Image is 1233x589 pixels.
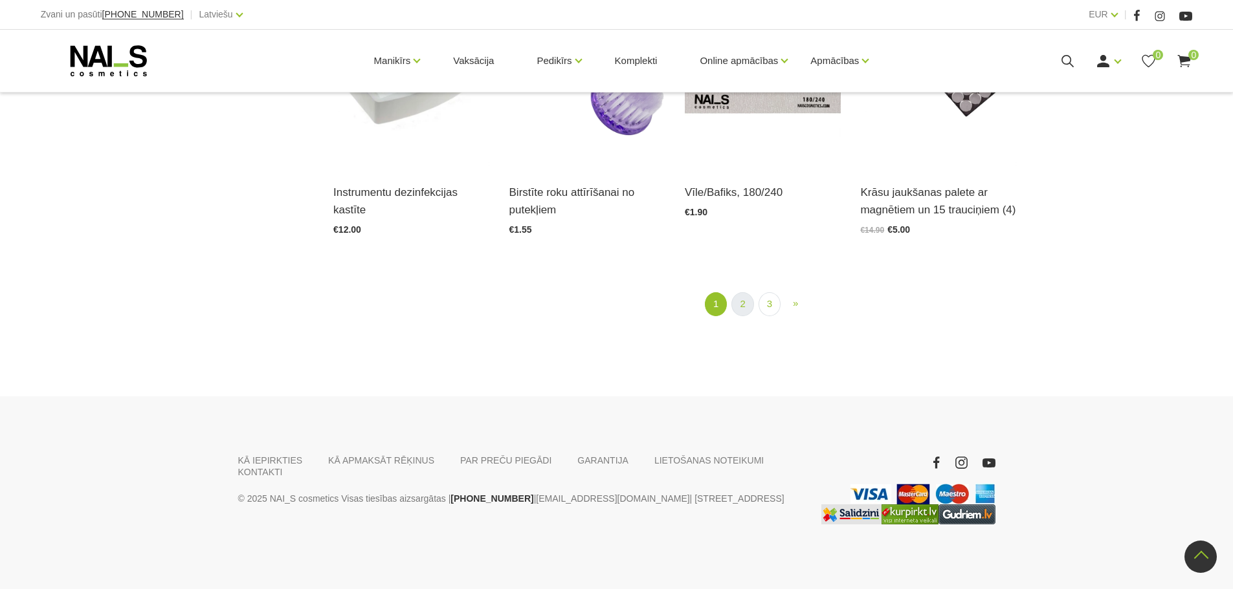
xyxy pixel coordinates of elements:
a: Latviešu [199,6,233,22]
a: KONTAKTI [238,466,283,478]
a: KĀ IEPIRKTIES [238,455,303,466]
a: 0 [1140,53,1157,69]
span: | [190,6,193,23]
span: » [793,297,798,308]
p: © 2025 NAI_S cosmetics Visas tiesības aizsargātas | | | [STREET_ADDRESS] [238,491,801,506]
a: GARANTIJA [577,455,628,466]
span: 0 [1153,50,1163,60]
a: https://www.gudriem.lv/veikali/lv [939,504,995,524]
span: €1.90 [685,207,707,217]
a: Vīle/Bafiks, 180/240 [685,184,841,201]
span: €14.90 [860,226,884,235]
span: [PHONE_NUMBER] [102,9,184,19]
a: Pedikīrs [537,35,572,87]
img: Lielākais Latvijas interneta veikalu preču meklētājs [882,504,939,524]
a: [PHONE_NUMBER] [102,10,184,19]
a: Komplekti [605,30,668,92]
a: Krāsu jaukšanas palete ar magnētiem un 15 trauciņiem (4) [860,184,1016,219]
a: 2 [731,292,753,316]
a: 1 [705,292,727,316]
a: Birstīte roku attīrīšanai no putekļiem [509,184,665,219]
span: €5.00 [887,224,910,235]
a: LIETOŠANAS NOTEIKUMI [654,455,764,466]
a: Instrumentu dezinfekcijas kastīte [333,184,489,219]
nav: catalog-product-list [333,292,1192,316]
img: www.gudriem.lv/veikali/lv [939,504,995,524]
a: 0 [1176,53,1192,69]
a: Next [785,292,806,315]
img: Labākā cena interneta veikalos - Samsung, Cena, iPhone, Mobilie telefoni [821,504,882,524]
a: Apmācības [810,35,859,87]
a: [PHONE_NUMBER] [450,491,533,506]
span: €12.00 [333,224,361,235]
a: Vaksācija [443,30,504,92]
span: 0 [1188,50,1199,60]
span: €1.55 [509,224,532,235]
a: KĀ APMAKSĀT RĒĶINUS [328,455,434,466]
a: Manikīrs [374,35,411,87]
div: Zvani un pasūti [41,6,184,23]
a: EUR [1089,6,1108,22]
span: | [1124,6,1127,23]
a: PAR PREČU PIEGĀDI [460,455,551,466]
a: 3 [759,292,781,316]
a: [EMAIL_ADDRESS][DOMAIN_NAME] [536,491,689,506]
a: Online apmācības [700,35,778,87]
